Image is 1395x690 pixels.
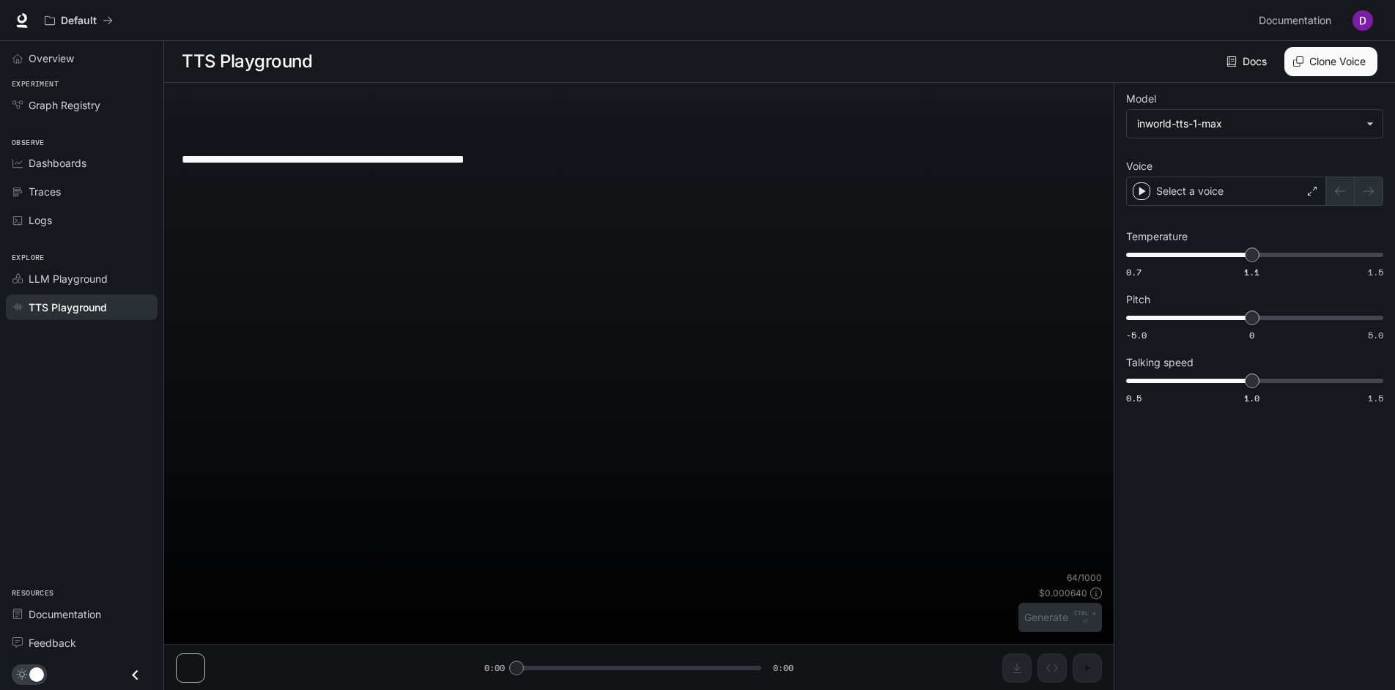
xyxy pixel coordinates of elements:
[1126,266,1141,278] span: 0.7
[29,300,107,315] span: TTS Playground
[6,266,158,292] a: LLM Playground
[61,15,97,27] p: Default
[1126,94,1156,104] p: Model
[29,97,100,113] span: Graph Registry
[1126,161,1152,171] p: Voice
[1126,357,1194,368] p: Talking speed
[6,630,158,656] a: Feedback
[1127,110,1383,138] div: inworld-tts-1-max
[29,155,86,171] span: Dashboards
[1348,6,1377,35] button: User avatar
[29,666,44,682] span: Dark mode toggle
[29,606,101,622] span: Documentation
[29,212,52,228] span: Logs
[6,601,158,627] a: Documentation
[1224,47,1273,76] a: Docs
[1253,6,1342,35] a: Documentation
[1137,116,1359,131] div: inworld-tts-1-max
[1039,587,1087,599] p: $ 0.000640
[1126,294,1150,305] p: Pitch
[1353,10,1373,31] img: User avatar
[6,179,158,204] a: Traces
[29,271,108,286] span: LLM Playground
[6,92,158,118] a: Graph Registry
[1249,329,1254,341] span: 0
[182,47,312,76] h1: TTS Playground
[1368,266,1383,278] span: 1.5
[1126,231,1188,242] p: Temperature
[1126,392,1141,404] span: 0.5
[1156,184,1224,199] p: Select a voice
[1284,47,1377,76] button: Clone Voice
[29,184,61,199] span: Traces
[6,45,158,71] a: Overview
[1126,329,1147,341] span: -5.0
[29,51,74,66] span: Overview
[1244,266,1259,278] span: 1.1
[29,635,76,650] span: Feedback
[38,6,119,35] button: All workspaces
[1067,571,1102,584] p: 64 / 1000
[6,150,158,176] a: Dashboards
[6,294,158,320] a: TTS Playground
[1244,392,1259,404] span: 1.0
[1259,12,1331,30] span: Documentation
[1368,329,1383,341] span: 5.0
[1368,392,1383,404] span: 1.5
[119,660,152,690] button: Close drawer
[6,207,158,233] a: Logs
